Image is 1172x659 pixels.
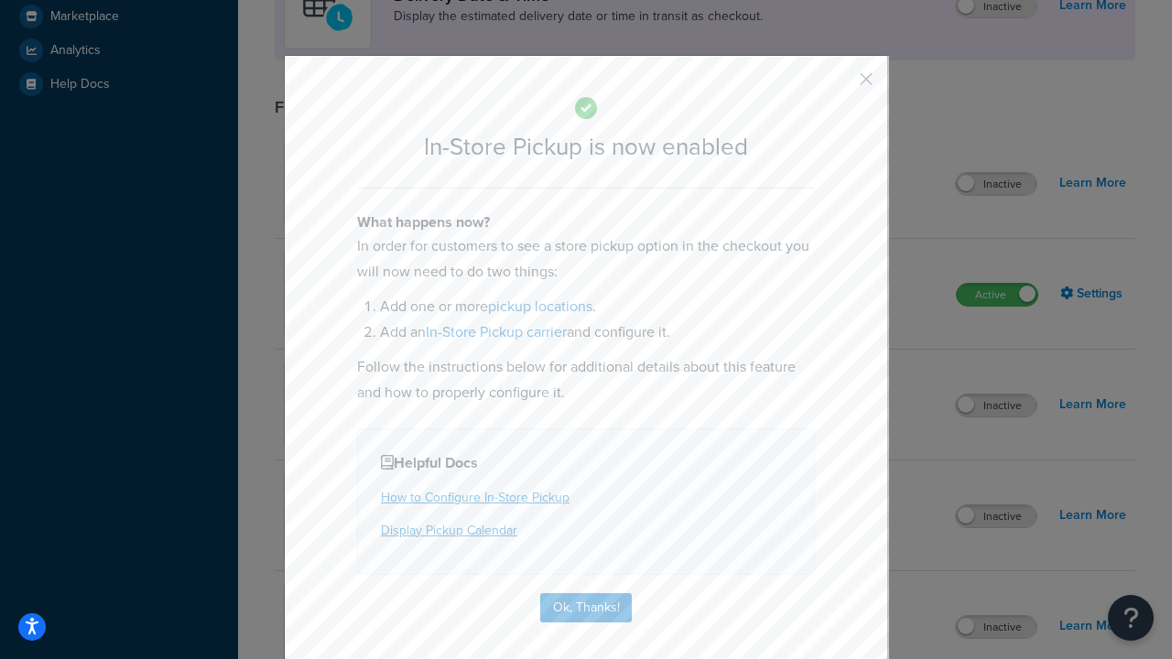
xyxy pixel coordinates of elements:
[381,452,791,474] h4: Helpful Docs
[540,593,632,622] button: Ok, Thanks!
[357,233,815,285] p: In order for customers to see a store pickup option in the checkout you will now need to do two t...
[357,134,815,160] h2: In-Store Pickup is now enabled
[380,294,815,319] li: Add one or more .
[381,521,517,540] a: Display Pickup Calendar
[488,296,592,317] a: pickup locations
[380,319,815,345] li: Add an and configure it.
[357,354,815,405] p: Follow the instructions below for additional details about this feature and how to properly confi...
[381,488,570,507] a: How to Configure In-Store Pickup
[357,211,815,233] h4: What happens now?
[426,321,567,342] a: In-Store Pickup carrier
